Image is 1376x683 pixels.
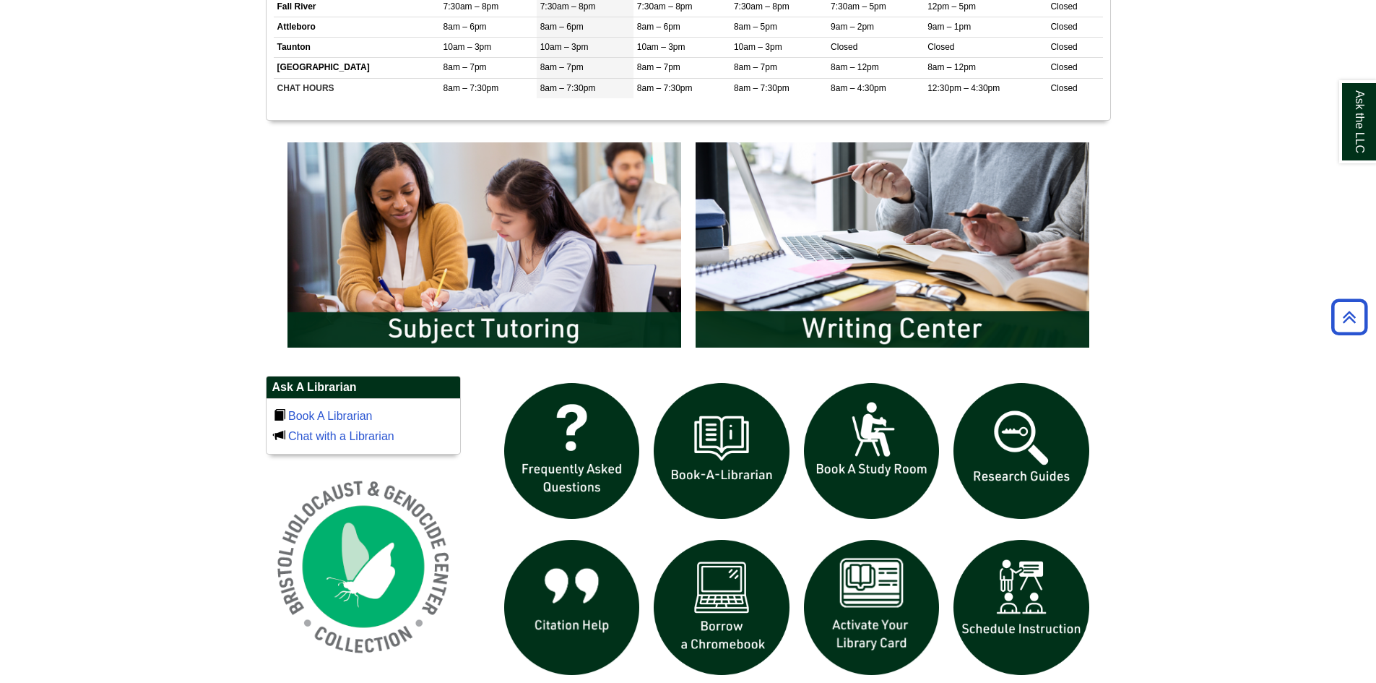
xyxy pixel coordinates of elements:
td: CHAT HOURS [274,78,440,98]
span: Closed [1050,42,1077,52]
span: 10am – 3pm [734,42,782,52]
td: [GEOGRAPHIC_DATA] [274,58,440,78]
span: Closed [1050,83,1077,93]
span: 8am – 7pm [637,62,680,72]
img: frequently asked questions [497,376,647,526]
img: activate Library Card icon links to form to activate student ID into library card [797,533,947,683]
span: Closed [1050,62,1077,72]
span: 12:30pm – 4:30pm [927,83,1000,93]
span: 7:30am – 8pm [637,1,693,12]
span: 8am – 7:30pm [734,83,789,93]
img: Holocaust and Genocide Collection [266,469,461,664]
span: 10am – 3pm [637,42,685,52]
span: 8am – 6pm [443,22,487,32]
a: Back to Top [1326,307,1372,327]
span: 8am – 4:30pm [831,83,886,93]
span: 12pm – 5pm [927,1,976,12]
img: Writing Center Information [688,135,1096,355]
span: 7:30am – 8pm [540,1,596,12]
span: 10am – 3pm [540,42,589,52]
span: Closed [1050,22,1077,32]
span: 8am – 12pm [927,62,976,72]
img: Borrow a chromebook icon links to the borrow a chromebook web page [646,533,797,683]
a: Chat with a Librarian [288,430,394,442]
span: 8am – 7pm [540,62,584,72]
span: 7:30am – 8pm [443,1,499,12]
td: Attleboro [274,17,440,38]
img: For faculty. Schedule Library Instruction icon links to form. [946,533,1096,683]
img: Book a Librarian icon links to book a librarian web page [646,376,797,526]
img: citation help icon links to citation help guide page [497,533,647,683]
span: 8am – 7:30pm [540,83,596,93]
div: slideshow [280,135,1096,361]
span: 8am – 7pm [734,62,777,72]
span: 8am – 6pm [637,22,680,32]
span: 8am – 7:30pm [443,83,499,93]
span: 9am – 1pm [927,22,971,32]
img: book a study room icon links to book a study room web page [797,376,947,526]
img: Research Guides icon links to research guides web page [946,376,1096,526]
span: 8am – 7pm [443,62,487,72]
span: Closed [927,42,954,52]
img: Subject Tutoring Information [280,135,688,355]
td: Taunton [274,38,440,58]
a: Book A Librarian [288,410,373,422]
span: 8am – 5pm [734,22,777,32]
span: Closed [831,42,857,52]
h2: Ask A Librarian [267,377,460,399]
span: 7:30am – 8pm [734,1,789,12]
span: 8am – 6pm [540,22,584,32]
span: 10am – 3pm [443,42,492,52]
span: 9am – 2pm [831,22,874,32]
span: 7:30am – 5pm [831,1,886,12]
span: 8am – 12pm [831,62,879,72]
span: Closed [1050,1,1077,12]
span: 8am – 7:30pm [637,83,693,93]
